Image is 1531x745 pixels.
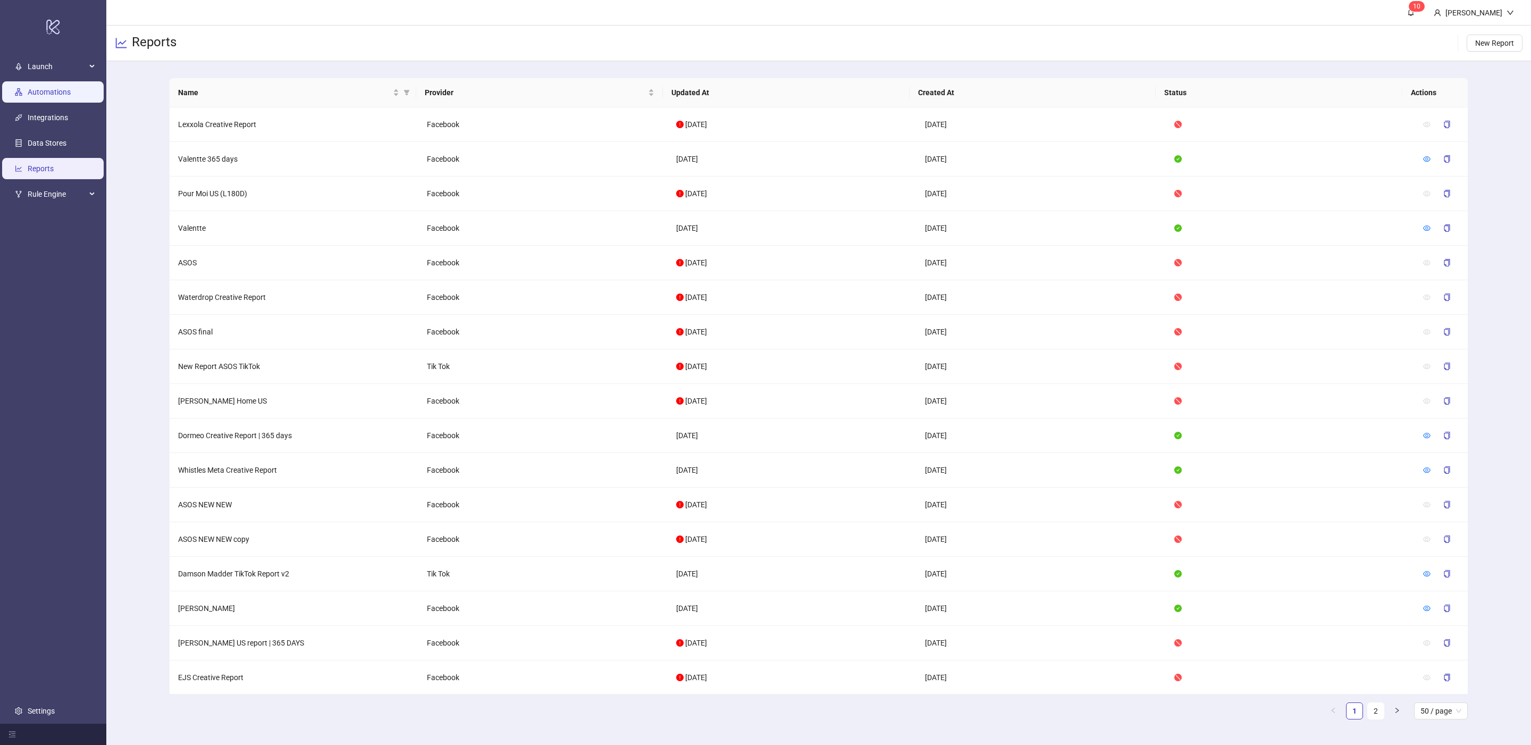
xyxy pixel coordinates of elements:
[1407,9,1415,16] span: bell
[1409,1,1425,12] sup: 10
[1423,328,1431,336] span: eye
[1443,466,1451,474] span: copy
[418,280,667,315] td: Facebook
[916,557,1165,591] td: [DATE]
[676,190,684,197] span: exclamation-circle
[418,246,667,280] td: Facebook
[676,259,684,266] span: exclamation-circle
[916,280,1165,315] td: [DATE]
[170,349,418,384] td: New Report ASOS TikTok
[418,660,667,695] td: Facebook
[28,139,66,147] a: Data Stores
[1156,78,1402,107] th: Status
[170,246,418,280] td: ASOS
[1174,639,1182,647] span: stop
[403,89,410,96] span: filter
[1174,535,1182,543] span: stop
[1435,358,1459,375] button: copy
[1443,605,1451,612] span: copy
[685,120,707,129] span: [DATE]
[1475,39,1514,47] span: New Report
[1423,431,1431,440] a: eye
[170,142,418,177] td: Valentte 365 days
[1443,432,1451,439] span: copy
[1420,703,1461,719] span: 50 / page
[916,453,1165,488] td: [DATE]
[1435,185,1459,202] button: copy
[1423,639,1431,647] span: eye
[685,535,707,543] span: [DATE]
[28,113,68,122] a: Integrations
[1507,9,1514,16] span: down
[910,78,1156,107] th: Created At
[916,418,1165,453] td: [DATE]
[1174,121,1182,128] span: stop
[418,384,667,418] td: Facebook
[1423,224,1431,232] a: eye
[1174,432,1182,439] span: check-circle
[1467,35,1522,52] button: New Report
[1423,570,1431,577] span: eye
[418,522,667,557] td: Facebook
[1325,702,1342,719] button: left
[115,37,128,49] span: line-chart
[1423,604,1431,613] a: eye
[1174,570,1182,577] span: check-circle
[916,142,1165,177] td: [DATE]
[916,522,1165,557] td: [DATE]
[1423,121,1431,128] span: eye
[170,107,418,142] td: Lexxola Creative Report
[1435,323,1459,340] button: copy
[170,660,418,695] td: EJS Creative Report
[1389,702,1406,719] button: right
[1443,294,1451,301] span: copy
[1174,155,1182,163] span: check-circle
[1423,363,1431,370] span: eye
[676,674,684,681] span: exclamation-circle
[1435,669,1459,686] button: copy
[685,362,707,371] span: [DATE]
[1443,328,1451,336] span: copy
[416,78,663,107] th: Provider
[170,177,418,211] td: Pour Moi US (L180D)
[170,557,418,591] td: Damson Madder TikTok Report v2
[1417,3,1420,10] span: 0
[1434,9,1441,16] span: user
[916,107,1165,142] td: [DATE]
[916,591,1165,626] td: [DATE]
[916,488,1165,522] td: [DATE]
[1368,703,1384,719] a: 2
[418,107,667,142] td: Facebook
[1423,432,1431,439] span: eye
[1174,501,1182,508] span: stop
[685,639,707,647] span: [DATE]
[418,211,667,246] td: Facebook
[1423,466,1431,474] a: eye
[668,557,916,591] td: [DATE]
[1367,702,1384,719] li: 2
[676,363,684,370] span: exclamation-circle
[1174,224,1182,232] span: check-circle
[170,453,418,488] td: Whistles Meta Creative Report
[916,177,1165,211] td: [DATE]
[178,87,391,98] span: Name
[28,88,71,96] a: Automations
[170,78,416,107] th: Name
[170,384,418,418] td: [PERSON_NAME] Home US
[1443,535,1451,543] span: copy
[28,183,86,205] span: Rule Engine
[676,121,684,128] span: exclamation-circle
[685,673,707,682] span: [DATE]
[1443,190,1451,197] span: copy
[1402,78,1456,107] th: Actions
[916,660,1165,695] td: [DATE]
[1435,427,1459,444] button: copy
[1435,565,1459,582] button: copy
[1389,702,1406,719] li: Next Page
[418,557,667,591] td: Tik Tok
[1414,702,1468,719] div: Page Size
[170,488,418,522] td: ASOS NEW NEW
[170,591,418,626] td: [PERSON_NAME]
